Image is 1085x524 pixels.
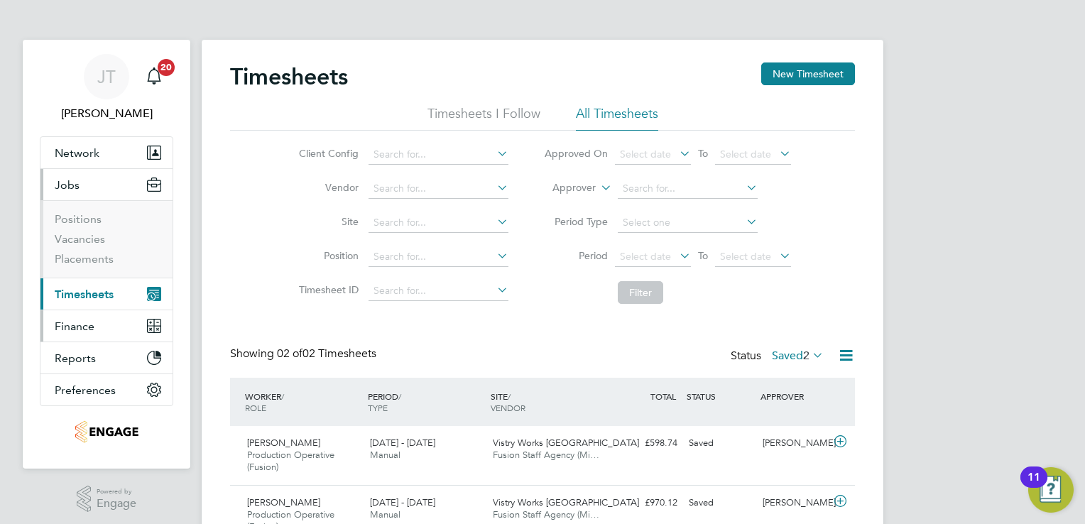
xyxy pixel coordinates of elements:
[40,169,173,200] button: Jobs
[427,105,540,131] li: Timesheets I Follow
[40,54,173,122] a: JT[PERSON_NAME]
[55,252,114,266] a: Placements
[491,402,525,413] span: VENDOR
[609,491,683,515] div: £970.12
[398,391,401,402] span: /
[281,391,284,402] span: /
[241,383,364,420] div: WORKER
[247,449,334,473] span: Production Operative (Fusion)
[720,250,771,263] span: Select date
[694,144,712,163] span: To
[40,342,173,373] button: Reports
[55,178,80,192] span: Jobs
[370,437,435,449] span: [DATE] - [DATE]
[544,215,608,228] label: Period Type
[364,383,487,420] div: PERIOD
[158,59,175,76] span: 20
[40,278,173,310] button: Timesheets
[683,383,757,409] div: STATUS
[55,351,96,365] span: Reports
[493,496,639,508] span: Vistry Works [GEOGRAPHIC_DATA]
[1028,467,1074,513] button: Open Resource Center, 11 new notifications
[576,105,658,131] li: All Timesheets
[140,54,168,99] a: 20
[230,62,348,91] h2: Timesheets
[761,62,855,85] button: New Timesheet
[295,181,359,194] label: Vendor
[544,249,608,262] label: Period
[55,288,114,301] span: Timesheets
[370,449,400,461] span: Manual
[40,310,173,342] button: Finance
[247,437,320,449] span: [PERSON_NAME]
[55,320,94,333] span: Finance
[618,179,758,199] input: Search for...
[245,402,266,413] span: ROLE
[230,346,379,361] div: Showing
[609,432,683,455] div: £598.74
[295,283,359,296] label: Timesheet ID
[295,215,359,228] label: Site
[97,486,136,498] span: Powered by
[369,247,508,267] input: Search for...
[532,181,596,195] label: Approver
[40,105,173,122] span: Joanne Taylor
[295,147,359,160] label: Client Config
[55,232,105,246] a: Vacancies
[757,491,831,515] div: [PERSON_NAME]
[370,508,400,520] span: Manual
[277,346,302,361] span: 02 of
[720,148,771,160] span: Select date
[618,281,663,304] button: Filter
[772,349,824,363] label: Saved
[757,383,831,409] div: APPROVER
[650,391,676,402] span: TOTAL
[493,449,599,461] span: Fusion Staff Agency (Mi…
[97,67,116,86] span: JT
[369,145,508,165] input: Search for...
[75,420,138,443] img: fusionstaff-logo-retina.png
[757,432,831,455] div: [PERSON_NAME]
[247,496,320,508] span: [PERSON_NAME]
[369,179,508,199] input: Search for...
[295,249,359,262] label: Position
[803,349,809,363] span: 2
[1027,477,1040,496] div: 11
[731,346,827,366] div: Status
[683,491,757,515] div: Saved
[55,383,116,397] span: Preferences
[369,213,508,233] input: Search for...
[40,137,173,168] button: Network
[40,420,173,443] a: Go to home page
[369,281,508,301] input: Search for...
[40,374,173,405] button: Preferences
[55,212,102,226] a: Positions
[620,250,671,263] span: Select date
[620,148,671,160] span: Select date
[683,432,757,455] div: Saved
[40,200,173,278] div: Jobs
[544,147,608,160] label: Approved On
[493,508,599,520] span: Fusion Staff Agency (Mi…
[97,498,136,510] span: Engage
[508,391,511,402] span: /
[277,346,376,361] span: 02 Timesheets
[370,496,435,508] span: [DATE] - [DATE]
[487,383,610,420] div: SITE
[77,486,137,513] a: Powered byEngage
[55,146,99,160] span: Network
[493,437,639,449] span: Vistry Works [GEOGRAPHIC_DATA]
[694,246,712,265] span: To
[368,402,388,413] span: TYPE
[23,40,190,469] nav: Main navigation
[618,213,758,233] input: Select one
